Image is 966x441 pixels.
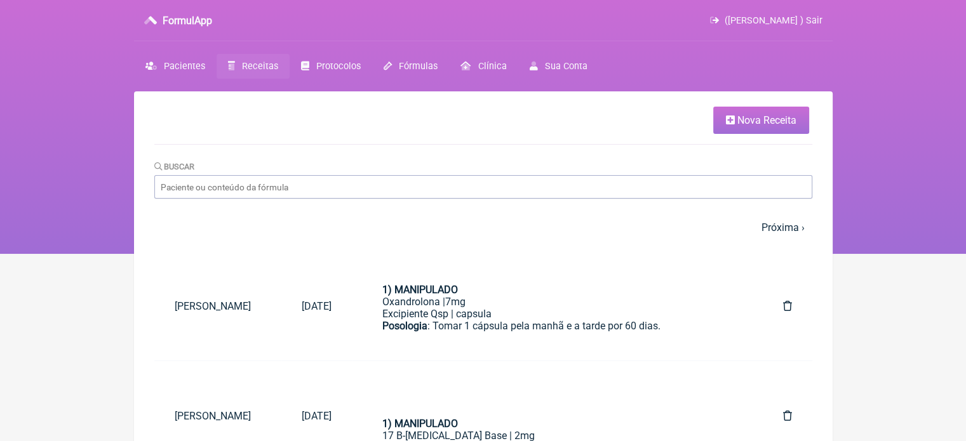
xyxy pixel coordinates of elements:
label: Buscar [154,162,195,171]
a: Receitas [217,54,290,79]
a: Clínica [449,54,518,79]
span: ([PERSON_NAME] ) Sair [725,15,822,26]
a: Sua Conta [518,54,598,79]
span: Nova Receita [737,114,796,126]
a: [DATE] [281,400,352,432]
span: Sua Conta [545,61,587,72]
span: Receitas [242,61,278,72]
a: Próxima › [761,221,805,234]
a: Pacientes [134,54,217,79]
a: Nova Receita [713,107,809,134]
h3: FormulApp [163,15,212,27]
span: Fórmulas [399,61,438,72]
strong: 1) MANIPULADO [382,418,458,430]
a: Protocolos [290,54,372,79]
a: Fórmulas [372,54,449,79]
div: : Tomar 1 cápsula pela manhã e a tarde por 60 dias. [382,320,732,356]
a: [PERSON_NAME] [154,290,281,322]
input: Paciente ou conteúdo da fórmula [154,175,812,199]
span: Clínica [478,61,506,72]
div: Excipiente Qsp | capsula [382,308,732,320]
nav: pager [154,214,812,241]
strong: 1) MANIPULADO [382,284,458,296]
a: [DATE] [281,290,352,322]
span: Pacientes [164,61,205,72]
span: Protocolos [316,61,361,72]
strong: Posologia [382,320,427,332]
a: ([PERSON_NAME] ) Sair [710,15,822,26]
a: 1) MANIPULADOOxandrolona |7mgExcipiente Qsp | capsulaPosologia: Tomar 1 cápsula pela manhã e a ta... [362,261,753,350]
div: Oxandrolona |7mg [382,296,732,308]
a: [PERSON_NAME] [154,400,281,432]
